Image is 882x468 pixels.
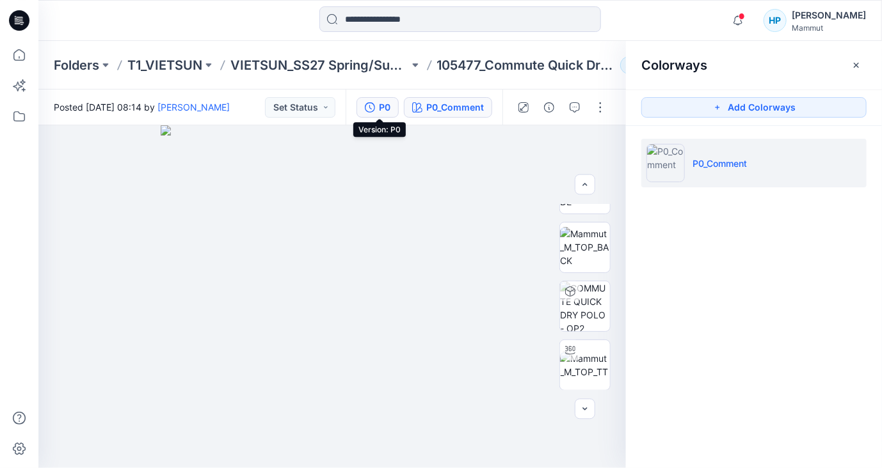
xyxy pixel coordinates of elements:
h2: Colorways [641,58,707,73]
a: [PERSON_NAME] [157,102,230,113]
button: Add Colorways [641,97,867,118]
img: P0_Comment [646,144,685,182]
img: eyJhbGciOiJIUzI1NiIsImtpZCI6IjAiLCJzbHQiOiJzZXMiLCJ0eXAiOiJKV1QifQ.eyJkYXRhIjp7InR5cGUiOiJzdG9yYW... [161,125,504,468]
span: Posted [DATE] 08:14 by [54,100,230,114]
p: 105477_Commute Quick Dry Polo AF Men - OP2 [437,56,616,74]
a: T1_VIETSUN [127,56,202,74]
div: [PERSON_NAME] [792,8,866,23]
button: Details [539,97,559,118]
div: HP [764,9,787,32]
button: P0_Comment [404,97,492,118]
div: Mammut [792,23,866,33]
a: VIETSUN_SS27 Spring/Summer [GEOGRAPHIC_DATA] [230,56,409,74]
img: COMMUTE QUICK DRY POLO - OP2 P0_Comment [560,281,610,331]
img: Mammut_M_TOP_TT [560,352,610,378]
img: Mammut_M_TOP_BACK [560,227,610,267]
div: P0 [379,100,390,114]
button: 43 [620,56,662,74]
p: P0_Comment [693,157,747,170]
a: Folders [54,56,99,74]
button: P0 [357,97,399,118]
div: P0_Comment [426,100,484,114]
